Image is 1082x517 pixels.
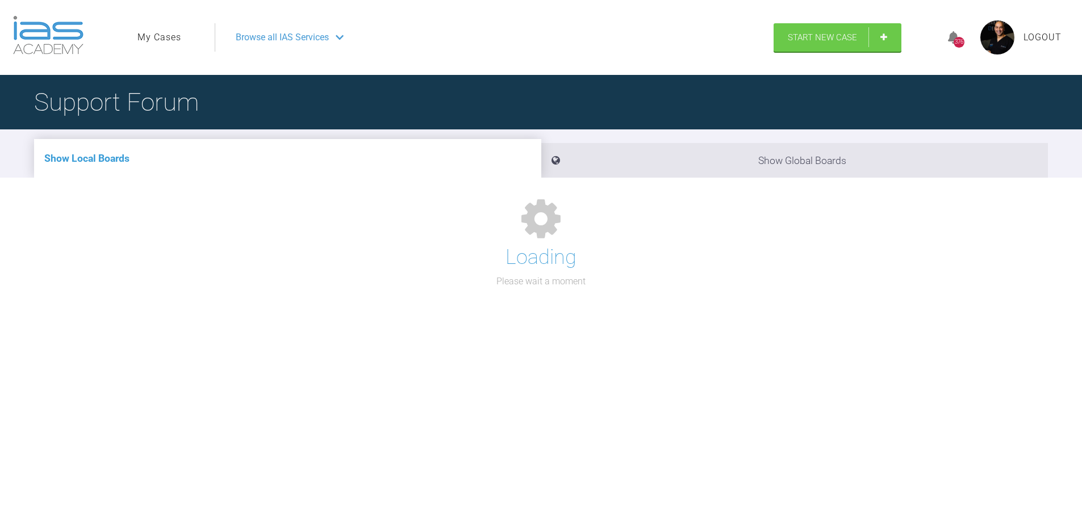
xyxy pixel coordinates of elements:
a: Logout [1023,30,1062,45]
div: 376 [954,37,964,48]
img: profile.png [980,20,1014,54]
span: Browse all IAS Services [236,30,329,45]
span: Start New Case [788,32,857,43]
h1: Support Forum [34,82,199,122]
li: Show Global Boards [541,143,1048,178]
img: logo-light.3e3ef733.png [13,16,83,54]
a: Start New Case [774,23,901,52]
p: Please wait a moment [496,274,586,289]
h1: Loading [506,241,576,274]
a: My Cases [137,30,181,45]
li: Show Local Boards [34,139,541,178]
